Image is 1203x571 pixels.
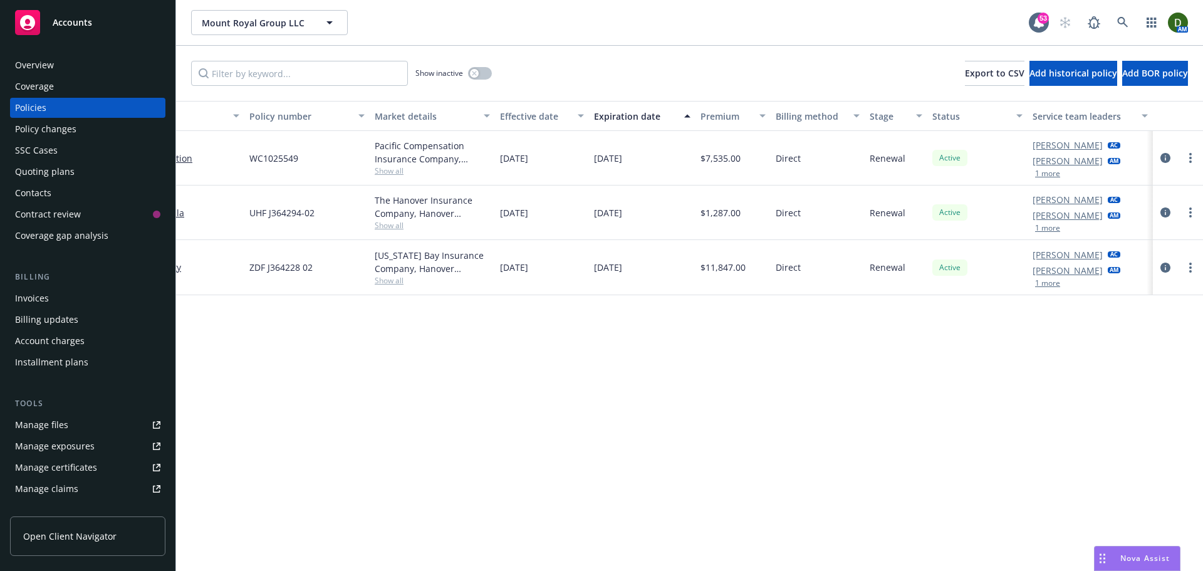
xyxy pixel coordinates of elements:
span: $1,287.00 [700,206,741,219]
a: Account charges [10,331,165,351]
button: Add historical policy [1029,61,1117,86]
div: The Hanover Insurance Company, Hanover Insurance Group [375,194,490,220]
button: Effective date [495,101,589,131]
button: 1 more [1035,170,1060,177]
img: photo [1168,13,1188,33]
div: 53 [1038,13,1049,24]
div: Billing method [776,110,846,123]
div: Service team leaders [1033,110,1134,123]
span: [DATE] [500,206,528,219]
a: [PERSON_NAME] [1033,264,1103,277]
span: WC1025549 [249,152,298,165]
button: Premium [695,101,771,131]
a: Manage certificates [10,458,165,478]
a: Installment plans [10,352,165,372]
a: [PERSON_NAME] [1033,209,1103,222]
span: [DATE] [500,261,528,274]
span: $7,535.00 [700,152,741,165]
a: Manage files [10,415,165,435]
div: Manage BORs [15,500,74,520]
span: Nova Assist [1120,553,1170,563]
span: Active [937,207,962,218]
a: circleInformation [1158,260,1173,275]
span: [DATE] [500,152,528,165]
a: Manage exposures [10,436,165,456]
a: circleInformation [1158,205,1173,220]
div: Manage claims [15,479,78,499]
button: Add BOR policy [1122,61,1188,86]
span: [DATE] [594,206,622,219]
div: Drag to move [1095,547,1110,570]
a: Start snowing [1053,10,1078,35]
div: Contacts [15,183,51,203]
button: Billing method [771,101,865,131]
span: Renewal [870,261,905,274]
a: Coverage gap analysis [10,226,165,246]
div: Quoting plans [15,162,75,182]
a: more [1183,260,1198,275]
a: Policies [10,98,165,118]
a: Invoices [10,288,165,308]
span: Export to CSV [965,67,1024,79]
span: Direct [776,152,801,165]
a: Policy changes [10,119,165,139]
input: Filter by keyword... [191,61,408,86]
div: Account charges [15,331,85,351]
a: Accounts [10,5,165,40]
span: Add historical policy [1029,67,1117,79]
a: circleInformation [1158,150,1173,165]
a: [PERSON_NAME] [1033,154,1103,167]
div: Policy number [249,110,351,123]
div: Contract review [15,204,81,224]
a: Billing updates [10,310,165,330]
div: Effective date [500,110,570,123]
a: more [1183,205,1198,220]
span: Direct [776,206,801,219]
span: Add BOR policy [1122,67,1188,79]
div: SSC Cases [15,140,58,160]
div: Manage certificates [15,458,97,478]
a: Contacts [10,183,165,203]
a: Quoting plans [10,162,165,182]
div: Expiration date [594,110,677,123]
button: Mount Royal Group LLC [191,10,348,35]
div: Pacific Compensation Insurance Company, CopperPoint Insurance Companies [375,139,490,165]
a: Coverage [10,76,165,97]
button: Stage [865,101,927,131]
a: [PERSON_NAME] [1033,248,1103,261]
span: Renewal [870,152,905,165]
a: Manage BORs [10,500,165,520]
div: [US_STATE] Bay Insurance Company, Hanover Insurance Group [375,249,490,275]
div: Stage [870,110,909,123]
div: Premium [700,110,752,123]
span: Active [937,262,962,273]
div: Manage files [15,415,68,435]
span: UHF J364294-02 [249,206,315,219]
div: Tools [10,397,165,410]
span: Open Client Navigator [23,530,117,543]
div: Market details [375,110,476,123]
button: Market details [370,101,495,131]
a: more [1183,150,1198,165]
a: SSC Cases [10,140,165,160]
span: Show all [375,165,490,176]
button: Status [927,101,1028,131]
a: Contract review [10,204,165,224]
a: [PERSON_NAME] [1033,139,1103,152]
span: Active [937,152,962,164]
div: Status [932,110,1009,123]
a: Search [1110,10,1135,35]
button: Service team leaders [1028,101,1153,131]
a: Manage claims [10,479,165,499]
span: Mount Royal Group LLC [202,16,310,29]
button: Expiration date [589,101,695,131]
a: Overview [10,55,165,75]
div: Coverage gap analysis [15,226,108,246]
div: Policies [15,98,46,118]
span: Renewal [870,206,905,219]
button: 1 more [1035,224,1060,232]
div: Coverage [15,76,54,97]
a: Report a Bug [1081,10,1107,35]
a: [PERSON_NAME] [1033,193,1103,206]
